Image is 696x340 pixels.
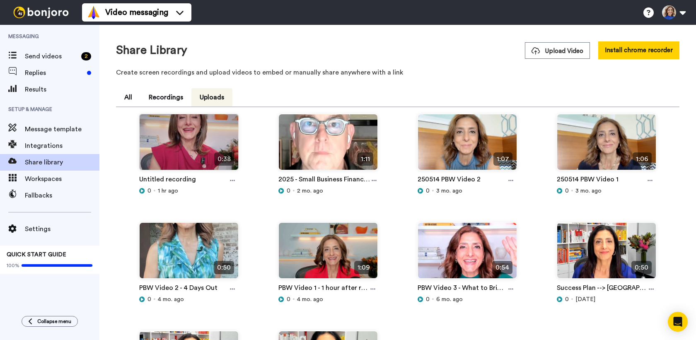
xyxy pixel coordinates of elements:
[7,252,66,258] span: QUICK START GUIDE
[105,7,168,18] span: Video messaging
[557,187,656,195] div: 3 mo. ago
[418,174,481,187] a: 250514 PBW Video 2
[25,190,99,200] span: Fallbacks
[557,114,656,177] img: 79251805-5018-47c6-a1e6-bfd406226c35_thumbnail_source_1746490084.jpg
[139,174,196,187] a: Untitled recording
[525,42,590,59] button: Upload Video
[358,152,373,166] span: 1:11
[147,295,151,304] span: 0
[492,261,512,274] span: 0:54
[279,223,377,285] img: bd3071dd-ddb5-4cae-83c2-a910187d76ea_thumbnail_source_1743644993.jpg
[557,174,619,187] a: 250514 PBW Video 1
[426,187,430,195] span: 0
[37,318,71,325] span: Collapse menu
[668,312,688,332] div: Open Intercom Messenger
[140,114,238,177] img: eff03a1c-25d1-4c8d-a95e-2ea3dba9d934_thumbnail_source_1755731601.jpg
[87,6,100,19] img: vm-color.svg
[116,68,679,77] p: Create screen recordings and upload videos to embed or manually share anywhere with a link
[278,187,378,195] div: 2 mo. ago
[278,283,368,295] a: PBW Video 1 - 1 hour after registering
[25,174,99,184] span: Workspaces
[565,295,569,304] span: 0
[557,223,656,285] img: f8b23ea8-db12-4203-964f-22e014172c27_thumbnail_source_1679959095.jpg
[22,316,78,327] button: Collapse menu
[139,187,239,195] div: 1 hr ago
[532,47,583,55] span: Upload Video
[279,114,377,177] img: f8a37cd2-a30e-45fa-bb6a-087f9f0e1fab_thumbnail_source_1748841380.jpg
[354,261,373,274] span: 1:09
[25,51,78,61] span: Send videos
[418,223,517,285] img: f4eaccfd-1753-4470-b3b6-5ab1d1eb5776_thumbnail_source_1738884789.jpg
[557,295,656,304] div: [DATE]
[493,152,512,166] span: 1:07
[287,295,290,304] span: 0
[139,283,217,295] a: PBW Video 2 - 4 Days Out
[10,7,72,18] img: bj-logo-header-white.svg
[25,224,99,234] span: Settings
[418,187,517,195] div: 3 mo. ago
[418,295,517,304] div: 6 mo. ago
[633,152,652,166] span: 1:06
[140,223,238,285] img: c4aeddc3-72e1-4946-886a-aca8289a3906_thumbnail_source_1744242884.jpg
[418,114,517,177] img: c0a7497f-91d9-4697-8b9e-91469c0f38a7_thumbnail_source_1746490883.jpg
[278,295,378,304] div: 4 mo. ago
[25,68,84,78] span: Replies
[214,261,234,274] span: 0:50
[557,283,647,295] a: Success Plan --> [GEOGRAPHIC_DATA]
[598,41,679,59] button: Install chrome recorder
[426,295,430,304] span: 0
[25,84,99,94] span: Results
[565,187,569,195] span: 0
[116,88,140,106] button: All
[140,88,191,106] button: Recordings
[278,174,371,187] a: 2025 - Small Business Finance Course - Part 2 [DATE]
[81,52,91,60] div: 2
[116,44,187,57] h1: Share Library
[147,187,151,195] span: 0
[631,261,652,274] span: 0:50
[191,88,232,106] button: Uploads
[214,152,234,166] span: 0:38
[418,283,505,295] a: PBW Video 3 - What to Bring
[25,141,99,151] span: Integrations
[139,295,239,304] div: 4 mo. ago
[25,157,99,167] span: Share library
[25,124,99,134] span: Message template
[7,262,19,269] span: 100%
[287,187,290,195] span: 0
